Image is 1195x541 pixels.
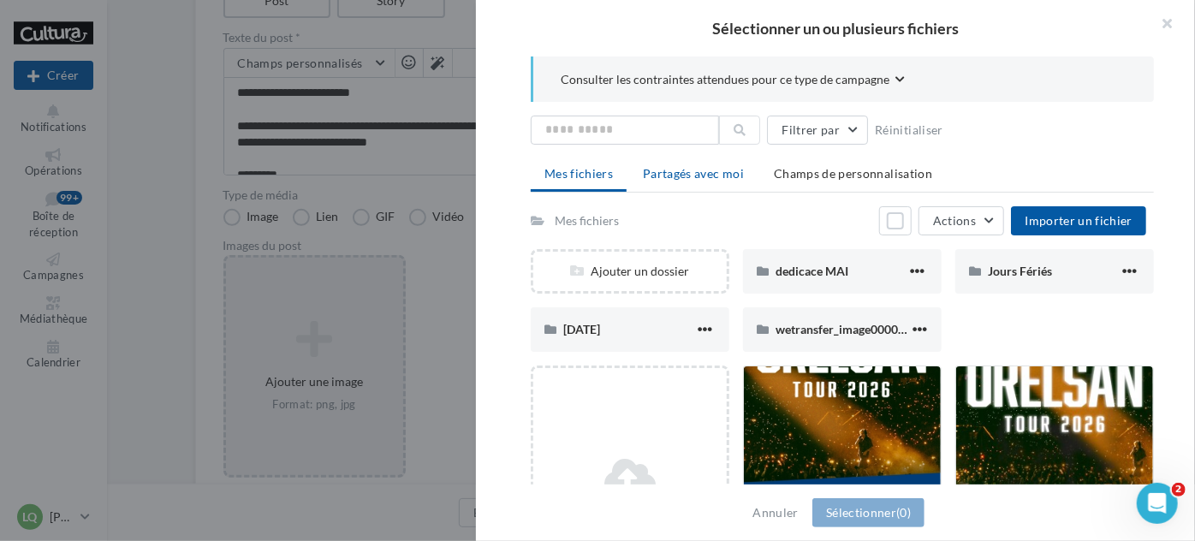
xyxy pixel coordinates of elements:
[561,71,889,88] span: Consulter les contraintes attendues pour ce type de campagne
[767,116,868,145] button: Filtrer par
[988,264,1052,278] span: Jours Fériés
[643,166,744,181] span: Partagés avec moi
[1011,206,1146,235] button: Importer un fichier
[812,498,924,527] button: Sélectionner(0)
[503,21,1168,36] h2: Sélectionner un ou plusieurs fichiers
[868,120,950,140] button: Réinitialiser
[933,213,976,228] span: Actions
[776,264,848,278] span: dedicace MAI
[1137,483,1178,524] iframe: Intercom live chat
[555,212,619,229] div: Mes fichiers
[776,322,1032,336] span: wetransfer_image00001-jpeg_2025-06-25_1647
[533,263,727,280] div: Ajouter un dossier
[563,322,600,336] span: [DATE]
[774,166,932,181] span: Champs de personnalisation
[896,505,911,520] span: (0)
[561,70,905,92] button: Consulter les contraintes attendues pour ce type de campagne
[1172,483,1186,496] span: 2
[919,206,1004,235] button: Actions
[746,502,806,523] button: Annuler
[544,166,613,181] span: Mes fichiers
[1025,213,1133,228] span: Importer un fichier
